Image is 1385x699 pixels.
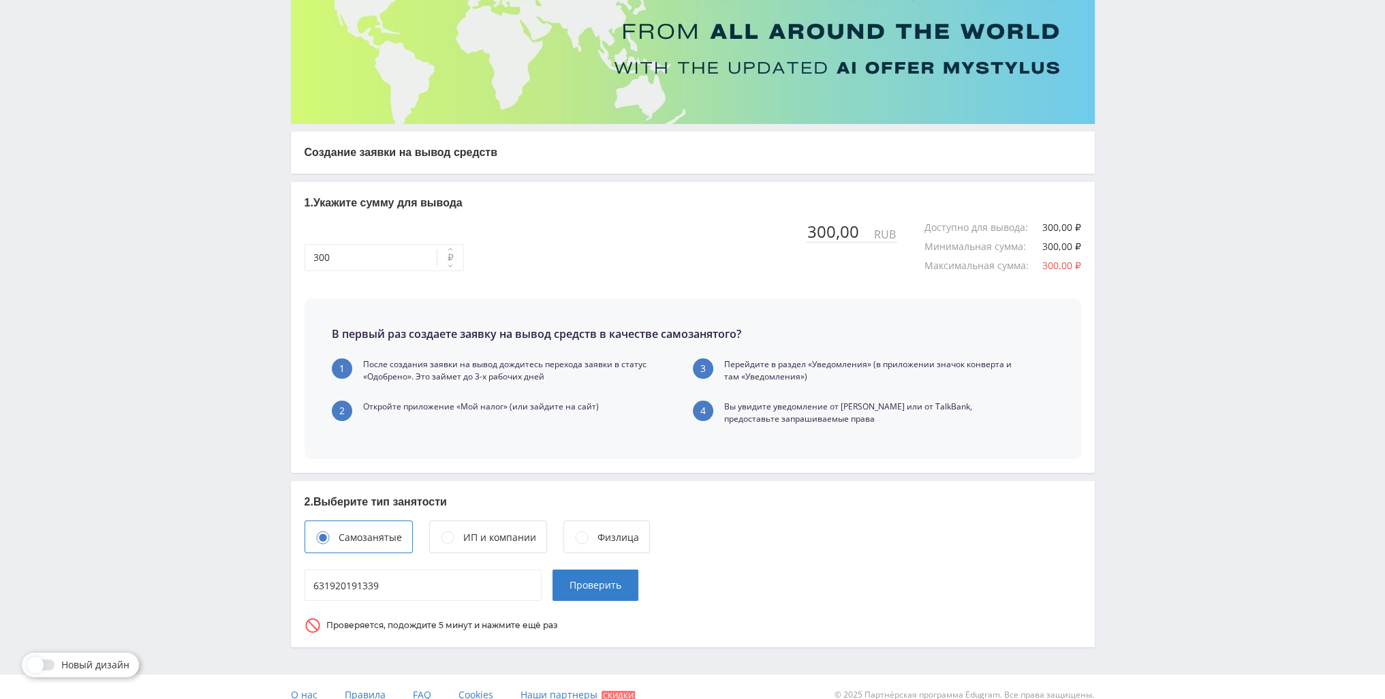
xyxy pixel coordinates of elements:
[332,326,741,342] p: В первый раз создаете заявку на вывод средств в качестве самозанятого?
[332,358,352,379] div: 1
[332,401,352,421] div: 2
[806,222,873,241] div: 300,00
[363,358,666,383] p: После создания заявки на вывод дождитесь перехода заявки в статус «Одобрено». Это займет до 3-х р...
[305,196,1081,211] p: 1. Укажите сумму для вывода
[305,495,1081,510] p: 2. Выберите тип занятости
[1042,222,1081,233] div: 300,00 ₽
[693,358,713,379] div: 3
[463,530,536,545] div: ИП и компании
[1042,259,1081,272] span: 300,00 ₽
[597,530,639,545] div: Физлица
[61,659,129,670] span: Новый дизайн
[437,244,464,271] button: ₽
[724,358,1027,383] p: Перейдите в раздел «Уведомления» (в приложении значок конверта и там «Уведомления»)
[924,241,1040,252] div: Минимальная сумма :
[873,228,897,240] div: RUB
[693,401,713,421] div: 4
[305,145,1081,160] p: Создание заявки на вывод средств
[570,580,621,591] span: Проверить
[326,621,558,630] div: Проверяется, подождите 5 минут и нажмите ещё раз
[305,570,542,601] input: Введите ваш ИНН
[553,570,638,601] button: Проверить
[924,260,1042,271] div: Максимальная сумма :
[363,401,599,413] p: Откройте приложение «Мой налог» (или зайдите на сайт)
[1042,241,1081,252] div: 300,00 ₽
[724,401,1027,425] p: Вы увидите уведомление от [PERSON_NAME] или от TalkBank, предоставьте запрашиваемые права
[924,222,1042,233] div: Доступно для вывода :
[339,530,402,545] div: Самозанятые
